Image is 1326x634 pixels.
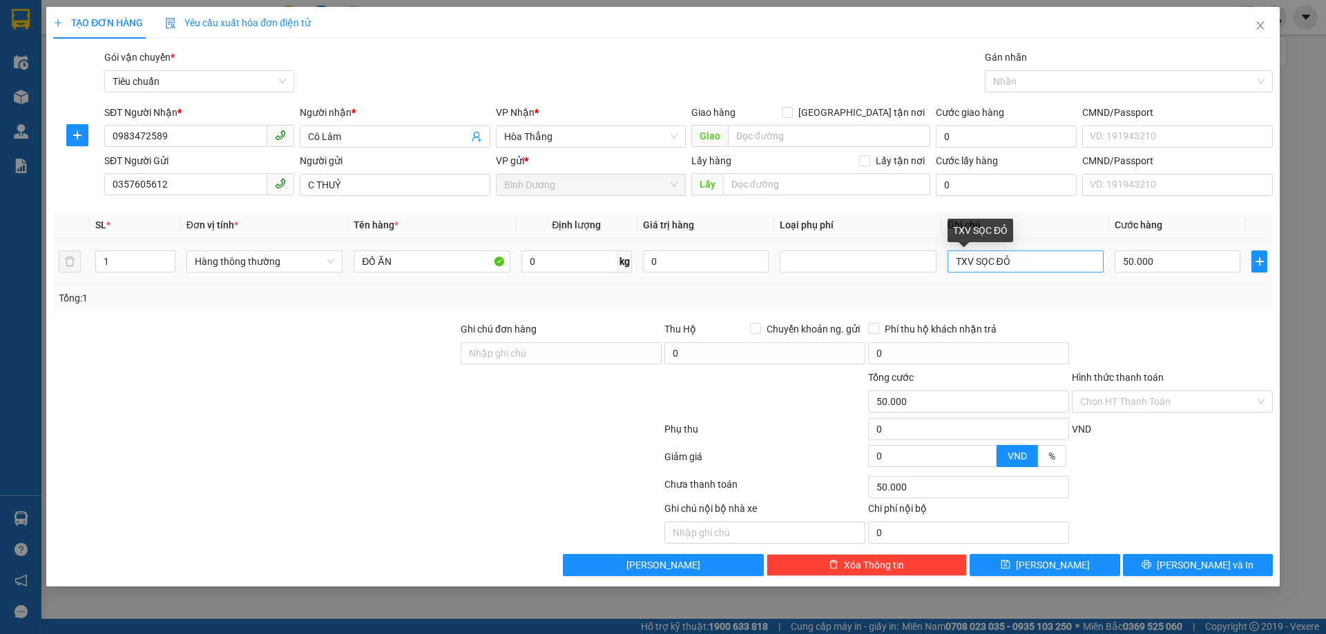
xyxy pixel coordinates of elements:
span: close [1255,20,1266,31]
button: deleteXóa Thông tin [767,554,968,576]
div: Ghi chú nội bộ nhà xe [664,501,865,522]
label: Ghi chú đơn hàng [461,324,537,335]
input: Ghi Chú [948,250,1104,273]
div: TXV SỌC ĐỎ [948,219,1013,242]
span: plus [1252,256,1266,267]
label: Cước giao hàng [936,107,1004,118]
span: Thu Hộ [664,324,696,335]
span: Tiêu chuẩn [113,71,286,92]
span: Xóa Thông tin [844,557,904,573]
span: [GEOGRAPHIC_DATA] tận nơi [793,105,930,120]
span: Lấy hàng [691,155,731,166]
div: Giảm giá [663,449,867,473]
div: CMND/Passport [1082,153,1272,168]
div: Người nhận [300,105,490,120]
span: printer [1142,559,1151,571]
span: SL [95,219,106,230]
label: Gán nhãn [985,52,1027,63]
input: Cước lấy hàng [936,174,1077,196]
span: VP Nhận [496,107,535,118]
span: TẠO ĐƠN HÀNG [53,17,143,28]
span: Bình Dương [504,175,678,195]
span: VND [1072,424,1091,435]
div: Phụ thu [663,422,867,446]
span: user-add [471,131,482,142]
button: plus [1251,250,1267,273]
span: [PERSON_NAME] và In [1157,557,1253,573]
span: Yêu cầu xuất hóa đơn điện tử [165,17,311,28]
span: Lấy [691,173,723,195]
div: Chi phí nội bộ [868,501,1069,522]
span: save [1001,559,1010,571]
span: Giao [691,125,728,147]
input: VD: Bàn, Ghế [354,250,510,273]
span: Định lượng [552,219,601,230]
input: Ghi chú đơn hàng [461,342,662,364]
span: phone [275,130,286,141]
img: icon [165,18,176,29]
button: printer[PERSON_NAME] và In [1123,554,1273,576]
button: delete [59,250,81,273]
button: [PERSON_NAME] [563,554,764,576]
span: plus [67,130,88,141]
span: Gói vận chuyển [104,52,175,63]
span: Giá trị hàng [643,219,694,230]
button: plus [66,124,88,146]
input: Dọc đường [723,173,930,195]
th: Ghi chú [942,212,1109,239]
button: save[PERSON_NAME] [970,554,1120,576]
span: Phí thu hộ khách nhận trả [879,321,1002,337]
label: Hình thức thanh toán [1072,372,1164,383]
div: Chưa thanh toán [663,477,867,501]
input: Nhập ghi chú [664,522,865,544]
span: Chuyển khoản ng. gửi [761,321,865,337]
div: SĐT Người Gửi [104,153,294,168]
input: Dọc đường [728,125,930,147]
span: delete [829,559,838,571]
div: SĐT Người Nhận [104,105,294,120]
span: [PERSON_NAME] [1016,557,1090,573]
span: Lấy tận nơi [870,153,930,168]
span: Đơn vị tính [186,219,238,230]
span: [PERSON_NAME] [626,557,700,573]
label: Cước lấy hàng [936,155,998,166]
input: Cước giao hàng [936,126,1077,148]
span: Giao hàng [691,107,736,118]
span: phone [275,178,286,189]
span: plus [53,18,63,28]
div: Người gửi [300,153,490,168]
span: Hòa Thắng [504,126,678,147]
input: 0 [643,250,769,273]
span: Cước hàng [1115,219,1162,230]
th: Loại phụ phí [774,212,941,239]
span: Hàng thông thường [195,251,334,272]
span: Tên hàng [354,219,398,230]
span: % [1048,450,1055,462]
span: Tổng cước [868,372,914,383]
span: kg [618,250,632,273]
div: CMND/Passport [1082,105,1272,120]
button: Close [1241,7,1280,46]
span: VND [1008,450,1027,462]
div: Tổng: 1 [59,290,512,306]
div: VP gửi [496,153,686,168]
